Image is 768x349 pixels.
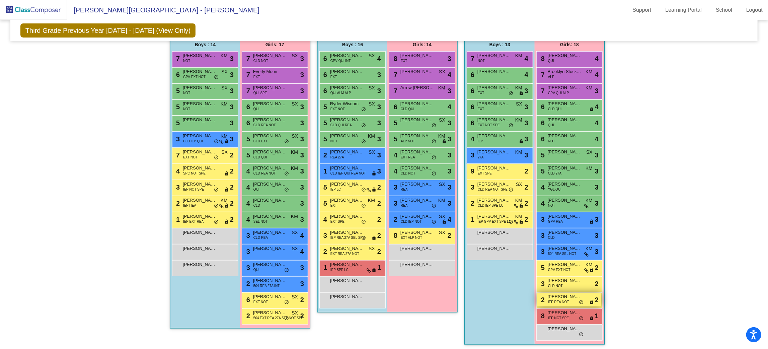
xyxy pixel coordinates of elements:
[221,84,228,91] span: SX
[183,197,216,204] span: [PERSON_NAME]
[253,90,267,95] span: QUI SPE
[548,90,569,95] span: GPV QUI ALP
[548,84,581,91] span: [PERSON_NAME]
[224,171,229,177] span: lock
[478,139,483,144] span: IEP
[595,166,599,176] span: 3
[245,119,250,127] span: 6
[509,91,513,96] span: do_not_disturb_alt
[448,86,451,96] span: 3
[174,167,180,175] span: 4
[539,119,545,127] span: 6
[392,71,397,78] span: 7
[377,86,381,96] span: 3
[377,182,381,192] span: 2
[525,166,528,176] span: 2
[372,171,376,177] span: lock
[548,68,581,75] span: Brooklyn Stockton
[515,197,522,204] span: KM
[442,139,447,144] span: lock
[478,90,484,95] span: EXT
[448,118,451,128] span: 3
[284,171,289,177] span: do_not_disturb_alt
[322,87,327,94] span: 6
[595,70,599,80] span: 4
[174,151,180,159] span: 7
[710,5,738,15] a: School
[548,52,581,59] span: [PERSON_NAME]
[548,100,581,107] span: [PERSON_NAME]
[214,139,219,144] span: do_not_disturb_alt
[432,171,436,177] span: do_not_disturb_alt
[322,151,327,159] span: 2
[330,90,351,95] span: QUI ALM ALP
[174,87,180,94] span: 5
[253,84,287,91] span: [PERSON_NAME]
[300,134,304,144] span: 3
[368,197,375,204] span: KM
[230,118,234,128] span: 3
[477,165,511,171] span: [PERSON_NAME]
[469,71,474,78] span: 6
[330,117,364,123] span: [PERSON_NAME]
[469,87,474,94] span: 6
[174,55,180,62] span: 7
[469,103,474,111] span: 6
[330,155,344,160] span: REA 27A
[253,171,276,176] span: CLD REA NOT
[377,150,381,160] span: 3
[322,167,327,175] span: 1
[245,200,250,207] span: 4
[469,135,474,143] span: 4
[392,167,397,175] span: 4
[330,171,366,176] span: CLD IEP QUI REA NOT
[539,151,545,159] span: 5
[318,38,387,51] div: Boys : 16
[548,117,581,123] span: [PERSON_NAME]
[515,149,522,156] span: KM
[221,68,228,75] span: SX
[230,182,234,192] span: 2
[230,134,234,144] span: 3
[525,150,528,160] span: 3
[448,182,451,192] span: 3
[477,117,511,123] span: [PERSON_NAME]
[448,102,451,112] span: 4
[525,70,528,80] span: 4
[230,54,234,64] span: 3
[400,165,434,171] span: [PERSON_NAME]-Loving
[515,117,522,124] span: KM
[548,197,581,204] span: [PERSON_NAME]
[322,119,327,127] span: 5
[292,133,298,140] span: SX
[292,100,298,108] span: SX
[400,197,434,204] span: [PERSON_NAME]
[330,139,337,144] span: NOT
[377,198,381,208] span: 2
[469,55,474,62] span: 7
[183,181,216,188] span: [PERSON_NAME]
[230,150,234,160] span: 2
[300,70,304,80] span: 3
[330,181,364,188] span: [PERSON_NAME]
[448,150,451,160] span: 3
[400,100,434,107] span: [PERSON_NAME] [PERSON_NAME]
[539,184,545,191] span: 4
[595,118,599,128] span: 4
[387,38,457,51] div: Girls: 14
[432,123,436,128] span: do_not_disturb_alt
[539,167,545,175] span: 5
[330,58,351,63] span: GPV QUI INT
[253,165,287,171] span: [PERSON_NAME]
[292,52,298,59] span: SX
[183,58,190,63] span: NOT
[525,86,528,96] span: 3
[67,5,259,15] span: [PERSON_NAME][GEOGRAPHIC_DATA] - [PERSON_NAME]
[300,102,304,112] span: 3
[183,68,216,75] span: [PERSON_NAME]
[586,84,593,91] span: KM
[245,151,250,159] span: 5
[509,123,513,128] span: do_not_disturb_alt
[245,135,250,143] span: 5
[330,84,364,91] span: [PERSON_NAME]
